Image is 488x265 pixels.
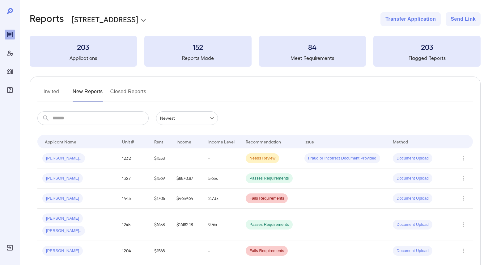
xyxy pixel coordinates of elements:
[246,222,292,228] span: Passes Requirements
[203,188,241,209] td: 2.73x
[5,243,15,253] div: Log Out
[246,138,281,145] div: Recommendation
[304,155,380,161] span: Fraud or Incorrect Document Provided
[393,248,432,254] span: Document Upload
[149,241,172,261] td: $1568
[42,196,83,201] span: [PERSON_NAME]
[45,138,76,145] div: Applicant Name
[156,111,218,125] div: Newest
[459,173,469,183] button: Row Actions
[393,138,408,145] div: Method
[117,241,149,261] td: 1204
[30,54,137,62] h5: Applications
[5,48,15,58] div: Manage Users
[176,138,191,145] div: Income
[110,87,146,101] button: Closed Reports
[122,138,134,145] div: Unit #
[459,220,469,230] button: Row Actions
[149,209,172,241] td: $1658
[446,12,481,26] button: Send Link
[42,228,85,234] span: [PERSON_NAME]..
[393,155,432,161] span: Document Upload
[149,148,172,168] td: $1558
[5,30,15,39] div: Reports
[149,168,172,188] td: $1569
[246,196,288,201] span: Fails Requirements
[459,153,469,163] button: Row Actions
[72,14,138,24] p: [STREET_ADDRESS]
[380,12,441,26] button: Transfer Application
[393,176,432,181] span: Document Upload
[42,248,83,254] span: [PERSON_NAME]
[393,196,432,201] span: Document Upload
[246,155,279,161] span: Needs Review
[373,42,481,52] h3: 203
[208,138,235,145] div: Income Level
[144,42,252,52] h3: 152
[203,209,241,241] td: 9.76x
[459,246,469,256] button: Row Actions
[144,54,252,62] h5: Reports Made
[42,216,83,222] span: [PERSON_NAME]
[203,168,241,188] td: 5.65x
[259,54,366,62] h5: Meet Requirements
[5,85,15,95] div: FAQ
[117,188,149,209] td: 1445
[373,54,481,62] h5: Flagged Reports
[30,42,137,52] h3: 203
[30,36,481,67] summary: 203Applications152Reports Made84Meet Requirements203Flagged Reports
[172,209,203,241] td: $16182.18
[304,138,314,145] div: Issue
[203,241,241,261] td: -
[246,176,292,181] span: Passes Requirements
[42,176,83,181] span: [PERSON_NAME]
[30,12,64,26] h2: Reports
[459,193,469,203] button: Row Actions
[259,42,366,52] h3: 84
[203,148,241,168] td: -
[393,222,432,228] span: Document Upload
[37,87,65,101] button: Invited
[5,67,15,77] div: Manage Properties
[172,188,203,209] td: $4659.64
[154,138,164,145] div: Rent
[42,155,85,161] span: [PERSON_NAME]..
[149,188,172,209] td: $1705
[73,87,103,101] button: New Reports
[117,209,149,241] td: 1245
[172,168,203,188] td: $8870.87
[117,168,149,188] td: 1327
[117,148,149,168] td: 1232
[246,248,288,254] span: Fails Requirements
